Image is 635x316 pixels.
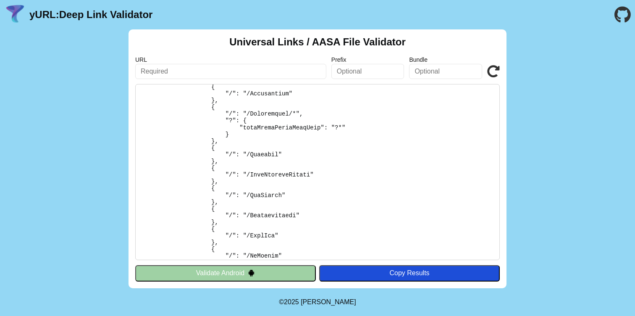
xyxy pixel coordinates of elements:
[323,269,496,277] div: Copy Results
[135,56,326,63] label: URL
[284,298,299,305] span: 2025
[301,298,356,305] a: Michael Ibragimchayev's Personal Site
[331,56,404,63] label: Prefix
[135,265,316,281] button: Validate Android
[248,269,255,276] img: droidIcon.svg
[331,64,404,79] input: Optional
[135,84,500,260] pre: Lorem ipsu do: sitam://consecte-adi.elitsedd.eius.tempo/.inci-utlab/etdol-mag-aliq-enimadminim Ve...
[229,36,406,48] h2: Universal Links / AASA File Validator
[4,4,26,26] img: yURL Logo
[319,265,500,281] button: Copy Results
[29,9,152,21] a: yURL:Deep Link Validator
[409,56,482,63] label: Bundle
[409,64,482,79] input: Optional
[135,64,326,79] input: Required
[279,288,356,316] footer: ©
